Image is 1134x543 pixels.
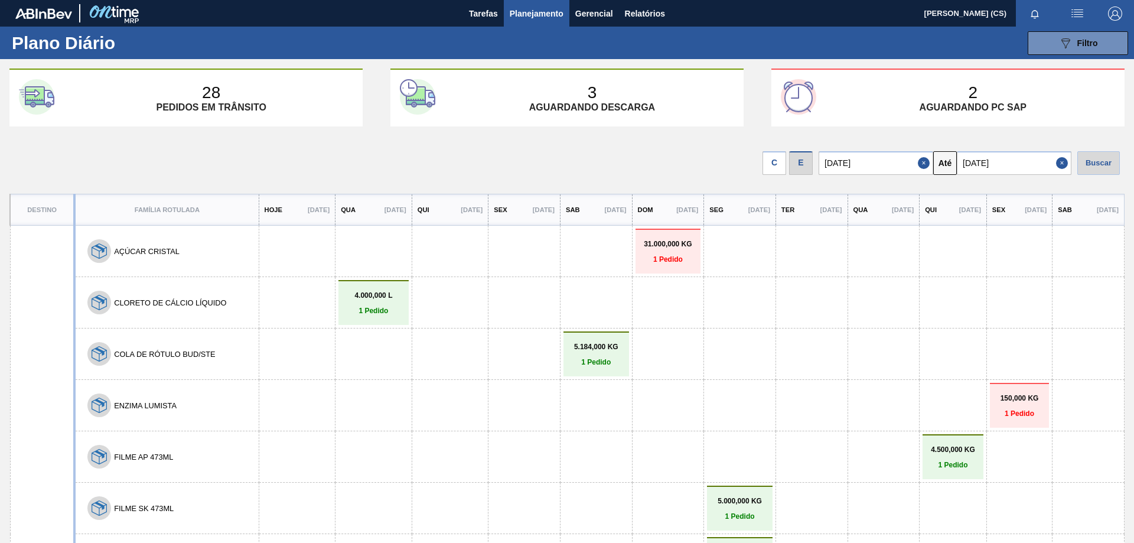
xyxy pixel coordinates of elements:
div: Buscar [1077,151,1120,175]
button: AÇÚCAR CRISTAL [114,247,180,256]
button: Até [933,151,957,175]
p: Qui [418,206,429,213]
p: 5.000,000 KG [710,497,770,505]
span: Relatórios [625,6,665,21]
p: Ter [781,206,794,213]
p: Sex [494,206,507,213]
span: Tarefas [469,6,498,21]
img: 7hKVVNeldsGH5KwE07rPnOGsQy+SHCf9ftlnweef0E1el2YcIeEt5yaNqj+jPq4oMsVpG1vCxiwYEd4SvddTlxqBvEWZPhf52... [92,398,107,413]
p: Seg [709,206,724,213]
p: 1 Pedido [566,358,626,366]
p: [DATE] [605,206,627,213]
img: first-card-icon [19,79,54,115]
a: 5.000,000 KG1 Pedido [710,497,770,521]
p: [DATE] [820,206,842,213]
p: [DATE] [384,206,406,213]
p: 1 Pedido [341,307,406,315]
p: [DATE] [676,206,698,213]
button: Close [918,151,933,175]
p: 2 [968,83,977,102]
img: 7hKVVNeldsGH5KwE07rPnOGsQy+SHCf9ftlnweef0E1el2YcIeEt5yaNqj+jPq4oMsVpG1vCxiwYEd4SvddTlxqBvEWZPhf52... [92,500,107,516]
p: Sex [992,206,1005,213]
p: Qua [341,206,356,213]
button: FILME SK 473ML [114,504,174,513]
div: E [789,151,813,175]
p: 4.500,000 KG [926,446,980,454]
span: Planejamento [510,6,563,21]
div: Visão data de Coleta [762,148,786,175]
img: second-card-icon [400,79,435,115]
p: 1 Pedido [926,461,980,469]
img: TNhmsLtSVTkK8tSr43FrP2fwEKptu5GPRR3wAAAABJRU5ErkJggg== [15,8,72,19]
button: FILME AP 473ML [114,453,173,461]
div: C [762,151,786,175]
p: 1 Pedido [638,255,698,264]
p: Qui [925,206,937,213]
p: [DATE] [461,206,483,213]
h1: Plano Diário [12,36,219,50]
p: [DATE] [892,206,914,213]
button: Close [1056,151,1071,175]
p: [DATE] [1097,206,1119,213]
button: ENZIMA LUMISTA [114,401,177,410]
p: 3 [588,83,597,102]
p: Aguardando PC SAP [920,102,1027,113]
a: 4.000,000 L1 Pedido [341,291,406,315]
p: [DATE] [748,206,770,213]
a: 31.000,000 KG1 Pedido [638,240,698,264]
p: Dom [638,206,653,213]
input: dd/mm/yyyy [819,151,933,175]
p: 1 Pedido [710,512,770,521]
a: 150,000 KG1 Pedido [993,394,1046,418]
p: [DATE] [1025,206,1047,213]
span: Gerencial [575,6,613,21]
th: Família Rotulada [74,194,259,226]
p: Sab [1058,206,1072,213]
img: 7hKVVNeldsGH5KwE07rPnOGsQy+SHCf9ftlnweef0E1el2YcIeEt5yaNqj+jPq4oMsVpG1vCxiwYEd4SvddTlxqBvEWZPhf52... [92,243,107,259]
img: 7hKVVNeldsGH5KwE07rPnOGsQy+SHCf9ftlnweef0E1el2YcIeEt5yaNqj+jPq4oMsVpG1vCxiwYEd4SvddTlxqBvEWZPhf52... [92,295,107,310]
p: 5.184,000 KG [566,343,626,351]
p: Aguardando descarga [529,102,655,113]
span: Filtro [1077,38,1098,48]
p: 28 [202,83,220,102]
img: third-card-icon [781,79,816,115]
a: 5.184,000 KG1 Pedido [566,343,626,366]
p: Hoje [265,206,282,213]
p: [DATE] [308,206,330,213]
a: 4.500,000 KG1 Pedido [926,446,980,469]
p: [DATE] [533,206,555,213]
button: Filtro [1028,31,1128,55]
th: Destino [10,194,74,226]
p: [DATE] [959,206,981,213]
p: Pedidos em trânsito [156,102,266,113]
img: userActions [1070,6,1084,21]
p: 31.000,000 KG [638,240,698,248]
button: CLORETO DE CÁLCIO LÍQUIDO [114,298,226,307]
p: Qua [853,206,868,213]
p: 4.000,000 L [341,291,406,300]
p: Sab [566,206,580,213]
div: Visão Data de Entrega [789,148,813,175]
p: 150,000 KG [993,394,1046,402]
input: dd/mm/yyyy [957,151,1071,175]
button: COLA DE RÓTULO BUD/STE [114,350,215,359]
img: Logout [1108,6,1122,21]
img: 7hKVVNeldsGH5KwE07rPnOGsQy+SHCf9ftlnweef0E1el2YcIeEt5yaNqj+jPq4oMsVpG1vCxiwYEd4SvddTlxqBvEWZPhf52... [92,449,107,464]
button: Notificações [1016,5,1054,22]
p: 1 Pedido [993,409,1046,418]
img: 7hKVVNeldsGH5KwE07rPnOGsQy+SHCf9ftlnweef0E1el2YcIeEt5yaNqj+jPq4oMsVpG1vCxiwYEd4SvddTlxqBvEWZPhf52... [92,346,107,362]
